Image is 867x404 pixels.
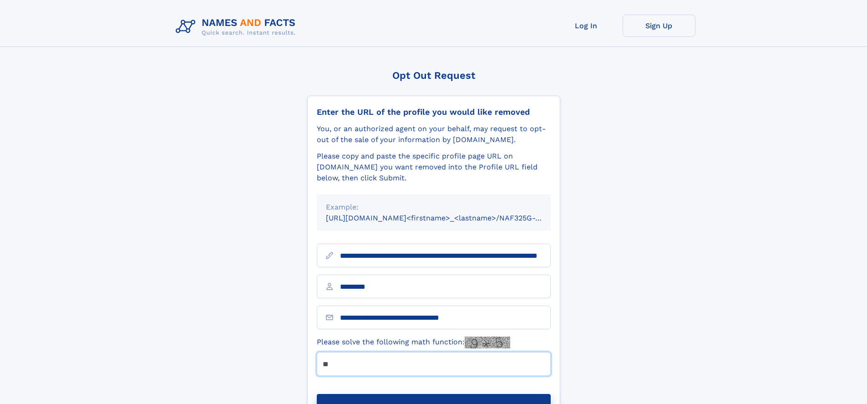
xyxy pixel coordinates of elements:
[623,15,695,37] a: Sign Up
[307,70,560,81] div: Opt Out Request
[317,337,510,348] label: Please solve the following math function:
[550,15,623,37] a: Log In
[317,123,551,145] div: You, or an authorized agent on your behalf, may request to opt-out of the sale of your informatio...
[172,15,303,39] img: Logo Names and Facts
[326,202,542,213] div: Example:
[326,214,568,222] small: [URL][DOMAIN_NAME]<firstname>_<lastname>/NAF325G-xxxxxxxx
[317,151,551,184] div: Please copy and paste the specific profile page URL on [DOMAIN_NAME] you want removed into the Pr...
[317,107,551,117] div: Enter the URL of the profile you would like removed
